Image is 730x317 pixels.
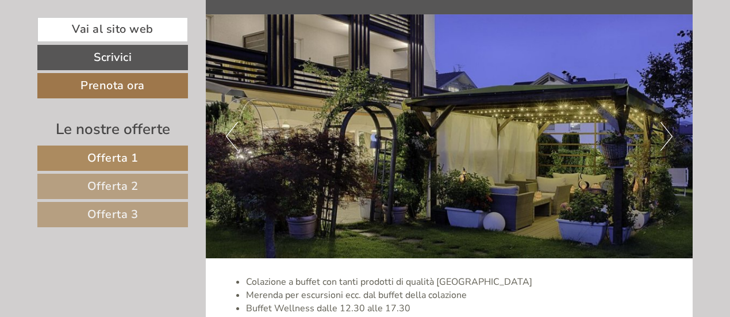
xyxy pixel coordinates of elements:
[205,9,248,28] div: [DATE]
[87,178,139,194] span: Offerta 2
[246,276,676,289] li: Colazione a buffet con tanti prodotti di qualità [GEOGRAPHIC_DATA]
[37,119,188,140] div: Le nostre offerte
[87,150,139,166] span: Offerta 1
[246,289,676,302] li: Merenda per escursioni ecc. dal buffet della colazione
[660,122,673,151] button: Next
[9,31,180,66] div: Buon giorno, come possiamo aiutarla?
[17,56,174,64] small: 18:15
[17,33,174,43] div: Hotel Kristall
[37,45,188,70] a: Scrivici
[37,17,188,42] a: Vai al sito web
[246,302,676,315] li: Buffet Wellness dalle 12.30 alle 17.30
[226,122,238,151] button: Previous
[87,207,139,222] span: Offerta 3
[37,73,188,98] a: Prenota ora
